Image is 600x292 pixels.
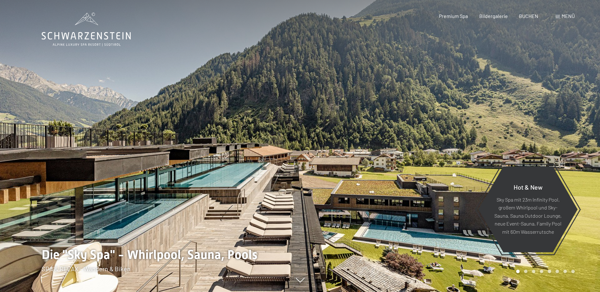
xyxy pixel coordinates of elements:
span: Menü [562,13,575,19]
a: Bildergalerie [479,13,508,19]
div: Carousel Page 5 [548,270,551,273]
div: Carousel Page 8 [571,270,575,273]
span: Hot & New [514,183,543,191]
div: Carousel Pagination [514,270,575,273]
div: Carousel Page 2 [524,270,527,273]
div: Carousel Page 4 [540,270,543,273]
a: BUCHEN [519,13,538,19]
div: Carousel Page 6 [556,270,559,273]
a: Hot & New Sky Spa mit 23m Infinity Pool, großem Whirlpool und Sky-Sauna, Sauna Outdoor Lounge, ne... [478,166,578,253]
div: Carousel Page 1 (Current Slide) [516,270,520,273]
a: Premium Spa [439,13,468,19]
div: Carousel Page 3 [532,270,535,273]
div: Carousel Page 7 [563,270,567,273]
p: Sky Spa mit 23m Infinity Pool, großem Whirlpool und Sky-Sauna, Sauna Outdoor Lounge, neue Event-S... [494,195,562,236]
